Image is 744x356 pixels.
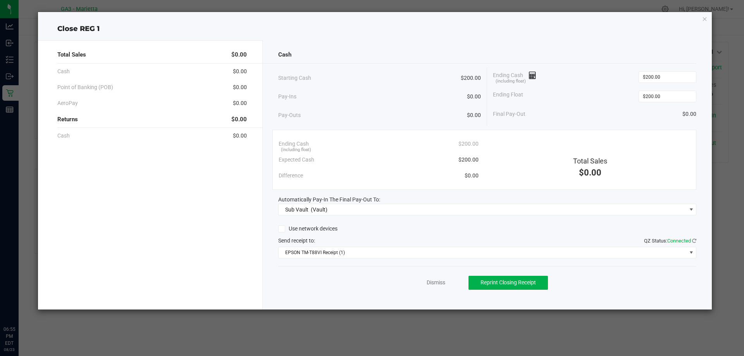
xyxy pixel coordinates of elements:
span: Ending Float [493,91,523,102]
span: Ending Cash [493,71,536,83]
iframe: Resource center [8,294,31,317]
span: $0.00 [233,132,247,140]
span: AeroPay [57,99,78,107]
span: Starting Cash [278,74,311,82]
span: Sub Vault [285,206,308,213]
span: $0.00 [467,111,481,119]
button: Reprint Closing Receipt [468,276,548,290]
span: Reprint Closing Receipt [480,279,536,285]
span: $0.00 [233,67,247,76]
span: Point of Banking (POB) [57,83,113,91]
span: (including float) [496,78,526,85]
span: Expected Cash [279,156,314,164]
span: $200.00 [461,74,481,82]
span: (Vault) [311,206,327,213]
span: Total Sales [57,50,86,59]
span: Total Sales [573,157,607,165]
span: Ending Cash [279,140,309,148]
div: Close REG 1 [38,24,712,34]
span: Pay-Outs [278,111,301,119]
span: $0.00 [467,93,481,101]
label: Use network devices [278,225,338,233]
span: $0.00 [233,99,247,107]
span: $0.00 [682,110,696,118]
span: $200.00 [458,156,479,164]
span: Final Pay-Out [493,110,525,118]
span: Connected [667,238,691,244]
span: Pay-Ins [278,93,296,101]
span: $0.00 [231,50,247,59]
span: EPSON TM-T88VI Receipt (1) [279,247,687,258]
span: QZ Status: [644,238,696,244]
div: Returns [57,111,247,128]
span: $200.00 [458,140,479,148]
span: Cash [57,67,70,76]
span: $0.00 [233,83,247,91]
span: $0.00 [231,115,247,124]
span: $0.00 [579,168,601,177]
span: Automatically Pay-In The Final Pay-Out To: [278,196,380,203]
span: Send receipt to: [278,237,315,244]
a: Dismiss [427,279,445,287]
span: $0.00 [465,172,479,180]
span: Difference [279,172,303,180]
span: Cash [278,50,291,59]
span: (including float) [281,147,311,153]
span: Cash [57,132,70,140]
